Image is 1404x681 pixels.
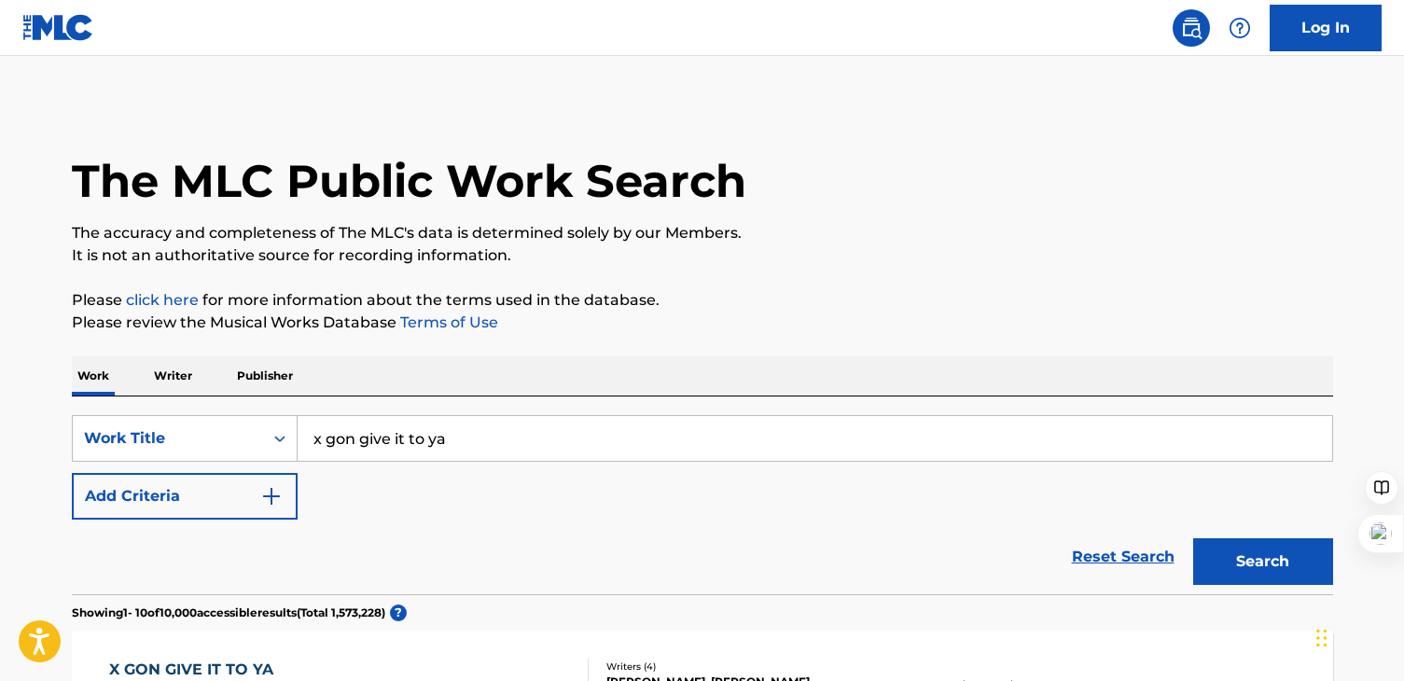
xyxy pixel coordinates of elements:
div: Drag [1316,610,1328,666]
div: Work Title [84,427,252,450]
img: help [1229,17,1251,39]
p: The accuracy and completeness of The MLC's data is determined solely by our Members. [72,222,1333,244]
h1: The MLC Public Work Search [72,153,746,209]
img: search [1180,17,1202,39]
div: X GON GIVE IT TO YA [109,659,283,681]
span: ? [390,605,407,621]
a: click here [126,291,199,309]
img: MLC Logo [22,14,94,41]
div: Writers ( 4 ) [606,660,888,674]
button: Add Criteria [72,473,298,520]
div: Help [1221,9,1258,47]
iframe: Chat Widget [1311,591,1404,681]
a: Terms of Use [396,313,498,331]
p: Showing 1 - 10 of 10,000 accessible results (Total 1,573,228 ) [72,605,385,621]
p: Please for more information about the terms used in the database. [72,289,1333,312]
img: 9d2ae6d4665cec9f34b9.svg [260,485,283,507]
p: Writer [148,356,198,396]
p: Please review the Musical Works Database [72,312,1333,334]
form: Search Form [72,415,1333,594]
p: It is not an authoritative source for recording information. [72,244,1333,267]
a: Log In [1270,5,1382,51]
a: Public Search [1173,9,1210,47]
a: Reset Search [1063,536,1184,577]
button: Search [1193,538,1333,585]
p: Publisher [231,356,299,396]
p: Work [72,356,115,396]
